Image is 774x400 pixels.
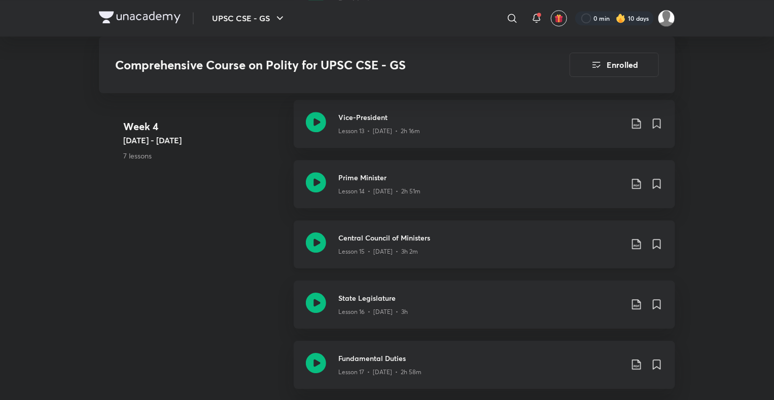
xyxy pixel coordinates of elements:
h5: [DATE] - [DATE] [123,134,286,146]
a: Prime MinisterLesson 14 • [DATE] • 2h 51m [294,160,675,220]
h3: Comprehensive Course on Polity for UPSC CSE - GS [115,58,512,72]
h3: State Legislature [338,293,622,303]
p: Lesson 17 • [DATE] • 2h 58m [338,368,421,377]
p: 7 lessons [123,150,286,161]
img: Company Logo [99,11,181,23]
p: Lesson 14 • [DATE] • 2h 51m [338,187,420,196]
h3: Fundamental Duties [338,353,622,364]
img: avatar [554,14,564,23]
h3: Prime Minister [338,172,622,183]
a: Vice-PresidentLesson 13 • [DATE] • 2h 16m [294,100,675,160]
button: avatar [551,10,567,26]
img: Harshal Vilhekar [658,10,675,27]
img: streak [616,13,626,23]
a: Central Council of MinistersLesson 15 • [DATE] • 3h 2m [294,220,675,281]
a: State LegislatureLesson 16 • [DATE] • 3h [294,281,675,341]
p: Lesson 13 • [DATE] • 2h 16m [338,127,420,136]
button: Enrolled [570,53,659,77]
h3: Vice-President [338,112,622,123]
button: UPSC CSE - GS [206,8,292,28]
h4: Week 4 [123,119,286,134]
p: Lesson 15 • [DATE] • 3h 2m [338,247,418,256]
p: Lesson 16 • [DATE] • 3h [338,307,408,316]
a: Company Logo [99,11,181,26]
h3: Central Council of Ministers [338,232,622,243]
